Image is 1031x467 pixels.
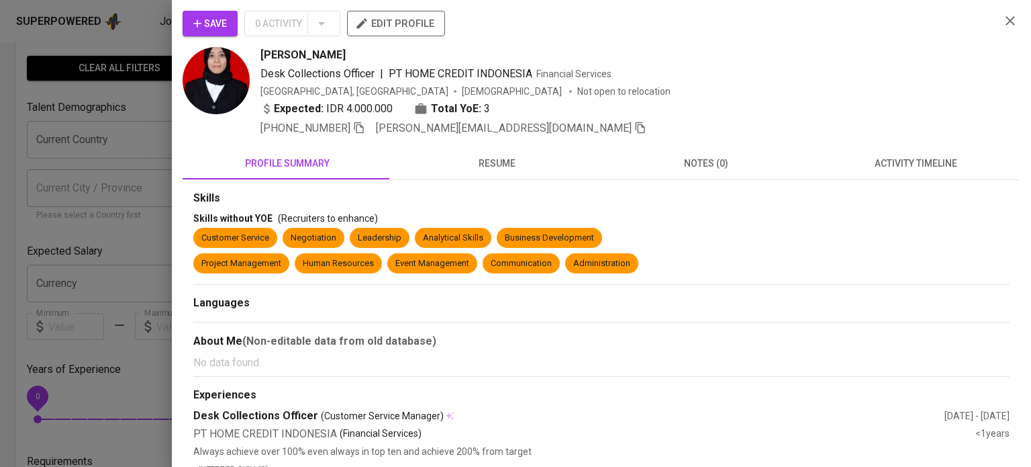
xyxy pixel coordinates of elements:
div: [DATE] - [DATE] [944,409,1010,423]
span: [PERSON_NAME][EMAIL_ADDRESS][DOMAIN_NAME] [376,122,632,134]
div: PT HOME CREDIT INDONESIA [193,427,975,442]
span: edit profile [358,15,434,32]
span: notes (0) [609,155,803,172]
div: Languages [193,296,1010,311]
div: Leadership [358,232,401,245]
span: 3 [484,101,490,117]
div: About Me [193,333,1010,349]
span: PT HOME CREDIT INDONESIA [389,67,532,80]
div: [GEOGRAPHIC_DATA], [GEOGRAPHIC_DATA] [260,85,448,98]
p: (Financial Services) [340,427,422,442]
div: Negotiation [291,232,336,245]
span: [PERSON_NAME] [260,47,346,63]
b: Total YoE: [431,101,481,117]
div: Desk Collections Officer [193,409,944,424]
button: Save [183,11,238,36]
span: [PHONE_NUMBER] [260,122,350,134]
div: Skills [193,191,1010,206]
span: (Customer Service Manager) [321,409,444,423]
span: Desk Collections Officer [260,67,375,80]
span: resume [400,155,593,172]
span: [DEMOGRAPHIC_DATA] [462,85,564,98]
span: Save [193,15,227,32]
div: IDR 4.000.000 [260,101,393,117]
div: Human Resources [303,257,374,270]
div: Customer Service [201,232,269,245]
span: Skills without YOE [193,213,273,224]
span: profile summary [191,155,384,172]
p: Not open to relocation [577,85,671,98]
b: Expected: [274,101,324,117]
span: activity timeline [819,155,1012,172]
div: Business Development [505,232,594,245]
div: Experiences [193,388,1010,403]
div: Communication [491,257,552,270]
div: Event Management [395,257,469,270]
div: Analytical Skills [423,232,483,245]
b: (Non-editable data from old database) [242,335,436,347]
span: Financial Services [536,69,611,79]
div: Project Management [201,257,281,270]
p: Always achieve over 100% even always in top ten and achieve 200% from target [193,445,1010,458]
span: | [380,66,383,82]
button: edit profile [347,11,445,36]
a: edit profile [347,17,445,28]
p: No data found. [193,355,1010,371]
div: <1 years [975,427,1010,442]
img: a4a2a76809ad37c62b96d2389a3ba272.jpg [183,47,250,114]
span: (Recruiters to enhance) [278,213,378,224]
div: Administration [573,257,630,270]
